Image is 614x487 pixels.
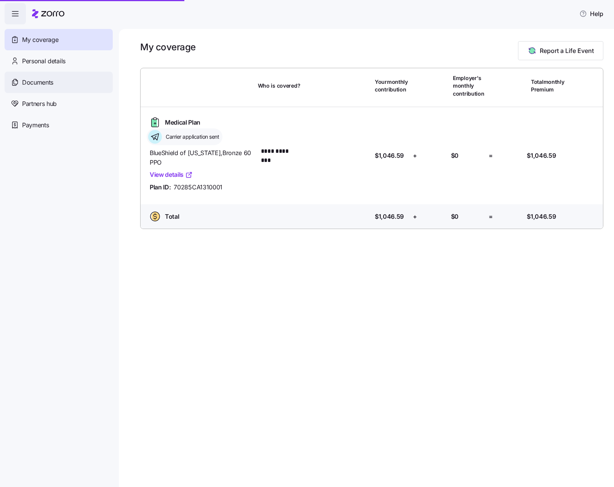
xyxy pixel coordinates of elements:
a: Documents [5,72,113,93]
span: Total [165,212,179,221]
span: Plan ID: [150,183,171,192]
span: Employer's monthly contribution [453,74,486,98]
span: My coverage [22,35,58,45]
span: Total monthly Premium [531,78,564,94]
a: My coverage [5,29,113,50]
span: Carrier application sent [163,133,219,141]
span: Medical Plan [165,118,200,127]
span: = [489,151,493,160]
span: Who is covered? [258,82,301,90]
span: $0 [451,151,459,160]
span: Your monthly contribution [375,78,408,94]
span: Personal details [22,56,66,66]
span: Report a Life Event [540,46,594,55]
a: View details [150,170,193,179]
span: $1,046.59 [527,212,556,221]
a: Personal details [5,50,113,72]
span: $1,046.59 [375,212,404,221]
span: Partners hub [22,99,57,109]
span: + [413,212,417,221]
span: $1,046.59 [375,151,404,160]
h1: My coverage [140,41,196,53]
a: Payments [5,114,113,136]
span: $0 [451,212,459,221]
span: 70285CA1310001 [174,183,222,192]
button: Report a Life Event [518,41,603,60]
span: Help [579,9,603,18]
span: $1,046.59 [527,151,556,160]
span: BlueShield of [US_STATE] , Bronze 60 PPO [150,148,252,167]
span: Payments [22,120,49,130]
span: = [489,212,493,221]
button: Help [573,6,609,21]
a: Partners hub [5,93,113,114]
span: Documents [22,78,53,87]
span: + [413,151,417,160]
